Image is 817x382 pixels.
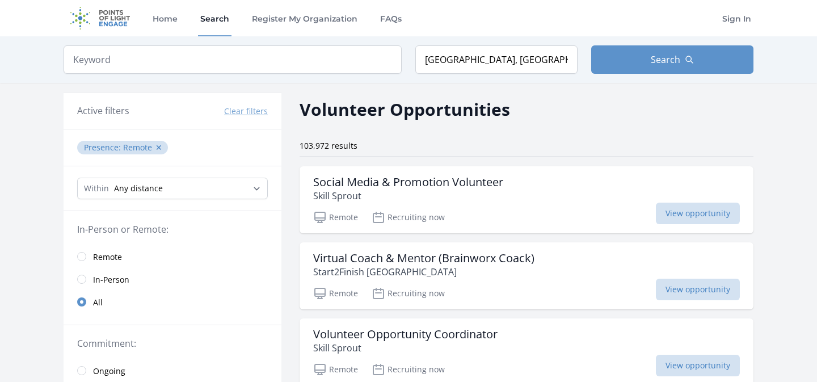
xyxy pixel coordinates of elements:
[93,274,129,286] span: In-Person
[313,211,358,224] p: Remote
[93,297,103,308] span: All
[77,337,268,350] legend: Commitment:
[123,142,152,153] span: Remote
[300,140,357,151] span: 103,972 results
[656,279,740,300] span: View opportunity
[313,189,503,203] p: Skill Sprout
[313,287,358,300] p: Remote
[77,104,129,117] h3: Active filters
[415,45,578,74] input: Location
[372,363,445,376] p: Recruiting now
[93,251,122,263] span: Remote
[651,53,680,66] span: Search
[64,359,281,382] a: Ongoing
[64,291,281,313] a: All
[313,251,534,265] h3: Virtual Coach & Mentor (Brainworx Coack)
[656,355,740,376] span: View opportunity
[372,211,445,224] p: Recruiting now
[300,166,753,233] a: Social Media & Promotion Volunteer Skill Sprout Remote Recruiting now View opportunity
[313,175,503,189] h3: Social Media & Promotion Volunteer
[155,142,162,153] button: ✕
[300,96,510,122] h2: Volunteer Opportunities
[313,341,498,355] p: Skill Sprout
[77,223,268,236] legend: In-Person or Remote:
[591,45,753,74] button: Search
[224,106,268,117] button: Clear filters
[313,363,358,376] p: Remote
[64,268,281,291] a: In-Person
[93,366,125,377] span: Ongoing
[313,328,498,341] h3: Volunteer Opportunity Coordinator
[84,142,123,153] span: Presence :
[372,287,445,300] p: Recruiting now
[77,178,268,199] select: Search Radius
[313,265,534,279] p: Start2Finish [GEOGRAPHIC_DATA]
[300,242,753,309] a: Virtual Coach & Mentor (Brainworx Coack) Start2Finish [GEOGRAPHIC_DATA] Remote Recruiting now Vie...
[656,203,740,224] span: View opportunity
[64,45,402,74] input: Keyword
[64,245,281,268] a: Remote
